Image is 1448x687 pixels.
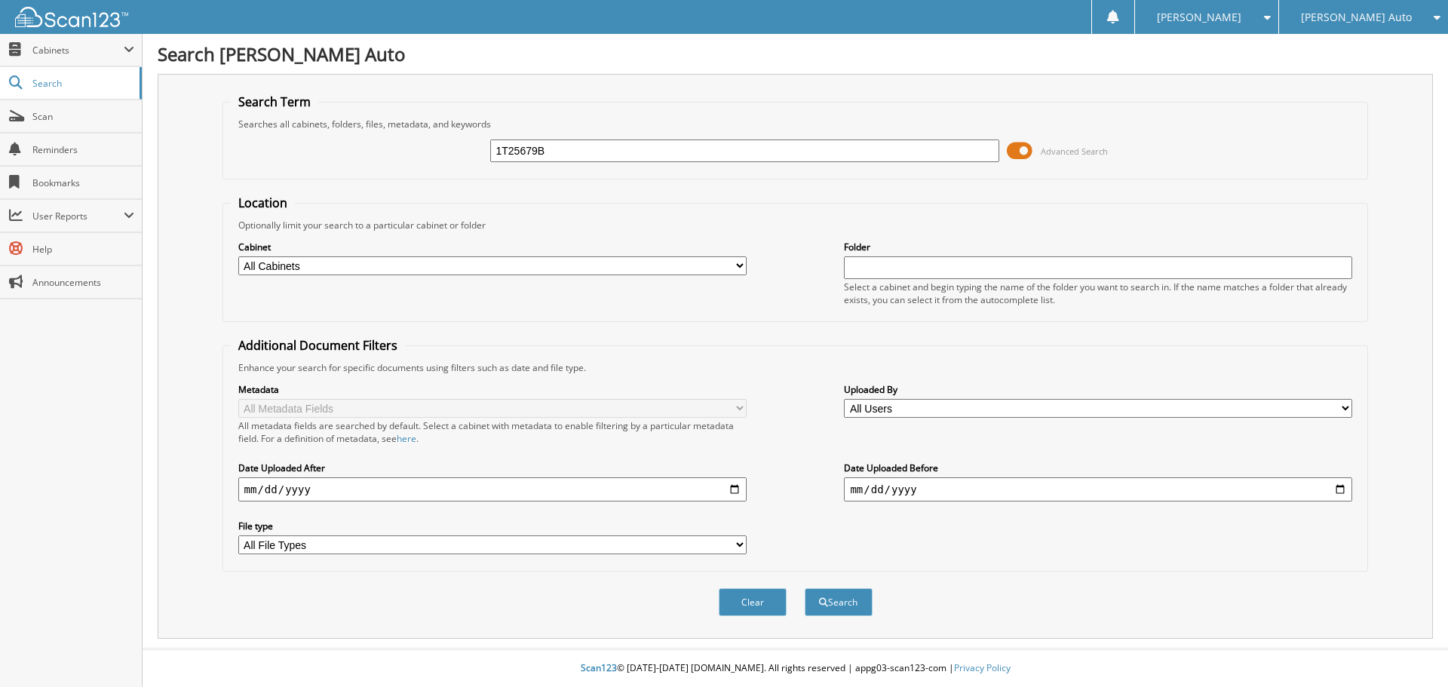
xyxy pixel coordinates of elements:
label: Uploaded By [844,383,1352,396]
label: Cabinet [238,241,747,253]
h1: Search [PERSON_NAME] Auto [158,41,1433,66]
span: Scan [32,110,134,123]
legend: Additional Document Filters [231,337,405,354]
span: [PERSON_NAME] [1157,13,1241,22]
label: Date Uploaded Before [844,462,1352,474]
span: Announcements [32,276,134,289]
span: [PERSON_NAME] Auto [1301,13,1412,22]
div: Searches all cabinets, folders, files, metadata, and keywords [231,118,1361,130]
span: Help [32,243,134,256]
div: Optionally limit your search to a particular cabinet or folder [231,219,1361,232]
div: All metadata fields are searched by default. Select a cabinet with metadata to enable filtering b... [238,419,747,445]
label: Folder [844,241,1352,253]
span: Scan123 [581,661,617,674]
span: Reminders [32,143,134,156]
span: Search [32,77,132,90]
legend: Location [231,195,295,211]
div: Select a cabinet and begin typing the name of the folder you want to search in. If the name match... [844,281,1352,306]
span: Cabinets [32,44,124,57]
img: scan123-logo-white.svg [15,7,128,27]
a: here [397,432,416,445]
label: File type [238,520,747,532]
input: start [238,477,747,501]
input: end [844,477,1352,501]
button: Clear [719,588,787,616]
button: Search [805,588,873,616]
span: Bookmarks [32,176,134,189]
label: Date Uploaded After [238,462,747,474]
iframe: Chat Widget [1373,615,1448,687]
legend: Search Term [231,94,318,110]
span: Advanced Search [1041,146,1108,157]
div: Enhance your search for specific documents using filters such as date and file type. [231,361,1361,374]
label: Metadata [238,383,747,396]
span: User Reports [32,210,124,222]
a: Privacy Policy [954,661,1011,674]
div: © [DATE]-[DATE] [DOMAIN_NAME]. All rights reserved | appg03-scan123-com | [143,650,1448,687]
